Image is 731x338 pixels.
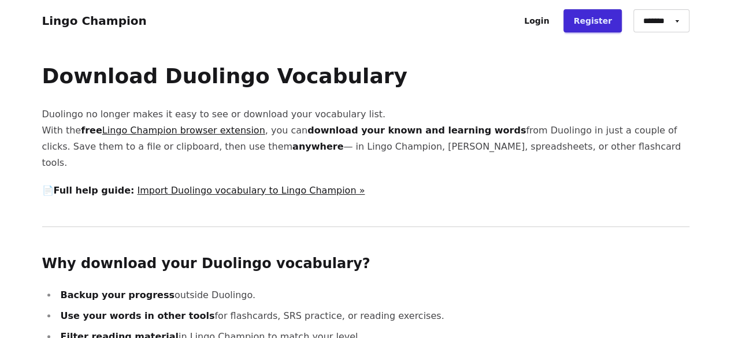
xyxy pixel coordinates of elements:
a: Lingo Champion [42,14,147,28]
a: Login [514,9,559,32]
a: Import Duolingo vocabulary to Lingo Champion » [137,185,365,196]
p: Duolingo no longer makes it easy to see or download your vocabulary list. With the , you can from... [42,106,689,171]
h1: Download Duolingo Vocabulary [42,65,689,88]
strong: Backup your progress [61,289,175,300]
p: 📄 [42,183,689,199]
strong: Use your words in other tools [61,310,215,321]
a: Lingo Champion browser extension [102,125,265,136]
strong: free [81,125,265,136]
li: outside Duolingo. [57,287,689,303]
a: Register [563,9,622,32]
h2: Why download your Duolingo vocabulary? [42,255,689,273]
strong: Full help guide: [54,185,135,196]
strong: anywhere [292,141,343,152]
li: for flashcards, SRS practice, or reading exercises. [57,308,689,324]
strong: download your known and learning words [307,125,526,136]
